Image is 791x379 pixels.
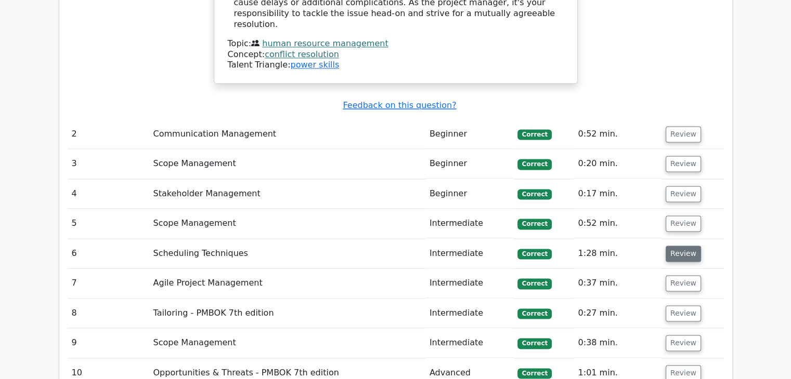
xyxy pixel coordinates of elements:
[68,179,149,209] td: 4
[666,215,701,232] button: Review
[666,335,701,351] button: Review
[228,38,564,71] div: Talent Triangle:
[68,299,149,328] td: 8
[68,149,149,179] td: 3
[149,328,425,358] td: Scope Management
[149,299,425,328] td: Tailoring - PMBOK 7th edition
[666,246,701,262] button: Review
[425,179,514,209] td: Beginner
[517,249,551,259] span: Correct
[517,368,551,378] span: Correct
[574,299,661,328] td: 0:27 min.
[68,239,149,268] td: 6
[666,126,701,142] button: Review
[228,38,564,49] div: Topic:
[265,49,339,59] a: conflict resolution
[574,149,661,179] td: 0:20 min.
[666,305,701,321] button: Review
[425,268,514,298] td: Intermediate
[574,119,661,149] td: 0:52 min.
[517,278,551,289] span: Correct
[666,186,701,202] button: Review
[425,239,514,268] td: Intermediate
[149,209,425,238] td: Scope Management
[574,209,661,238] td: 0:52 min.
[517,219,551,229] span: Correct
[574,328,661,358] td: 0:38 min.
[425,119,514,149] td: Beginner
[425,328,514,358] td: Intermediate
[149,239,425,268] td: Scheduling Techniques
[68,328,149,358] td: 9
[517,129,551,140] span: Correct
[68,268,149,298] td: 7
[425,149,514,179] td: Beginner
[574,239,661,268] td: 1:28 min.
[290,60,339,70] a: power skills
[262,38,388,48] a: human resource management
[425,299,514,328] td: Intermediate
[149,179,425,209] td: Stakeholder Management
[149,149,425,179] td: Scope Management
[68,119,149,149] td: 2
[343,100,456,110] a: Feedback on this question?
[149,268,425,298] td: Agile Project Management
[149,119,425,149] td: Communication Management
[574,179,661,209] td: 0:17 min.
[517,189,551,199] span: Correct
[228,49,564,60] div: Concept:
[517,338,551,348] span: Correct
[425,209,514,238] td: Intermediate
[68,209,149,238] td: 5
[666,156,701,172] button: Review
[666,275,701,291] button: Review
[517,308,551,319] span: Correct
[574,268,661,298] td: 0:37 min.
[517,159,551,169] span: Correct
